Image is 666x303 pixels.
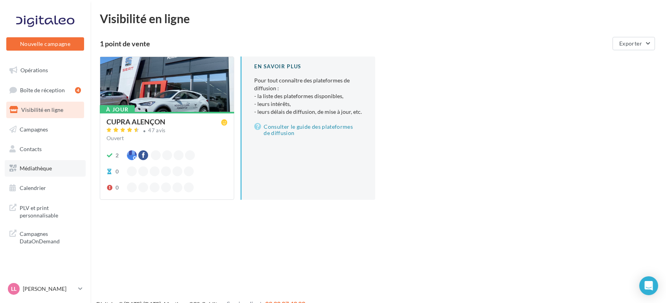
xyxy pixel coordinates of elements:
[6,37,84,51] button: Nouvelle campagne
[21,106,63,113] span: Visibilité en ligne
[20,228,81,245] span: Campagnes DataOnDemand
[11,285,17,293] span: LL
[5,102,86,118] a: Visibilité en ligne
[23,285,75,293] p: [PERSON_NAME]
[613,37,655,50] button: Exporter
[254,108,362,116] li: - leurs délais de diffusion, de mise à jour, etc.
[254,100,362,108] li: - leurs intérêts,
[106,135,124,141] span: Ouvert
[254,63,362,70] div: En savoir plus
[254,122,362,138] a: Consulter le guide des plateformes de diffusion
[20,203,81,219] span: PLV et print personnalisable
[5,82,86,99] a: Boîte de réception4
[116,151,119,159] div: 2
[100,13,657,24] div: Visibilité en ligne
[5,160,86,177] a: Médiathèque
[254,92,362,100] li: - la liste des plateformes disponibles,
[254,77,362,116] p: Pour tout connaître des plateformes de diffusion :
[149,128,166,133] div: 47 avis
[100,105,135,114] div: À jour
[20,184,46,191] span: Calendrier
[619,40,642,47] span: Exporter
[20,165,52,172] span: Médiathèque
[20,86,65,93] span: Boîte de réception
[5,141,86,157] a: Contacts
[20,126,48,133] span: Campagnes
[100,40,609,47] div: 1 point de vente
[639,276,658,295] div: Open Intercom Messenger
[5,225,86,248] a: Campagnes DataOnDemand
[20,145,42,152] span: Contacts
[6,281,84,296] a: LL [PERSON_NAME]
[5,121,86,138] a: Campagnes
[116,168,119,175] div: 0
[20,67,48,73] span: Opérations
[5,199,86,223] a: PLV et print personnalisable
[75,87,81,93] div: 4
[116,184,119,192] div: 0
[5,62,86,78] a: Opérations
[106,118,165,125] div: CUPRA ALENÇON
[5,180,86,196] a: Calendrier
[106,126,228,136] a: 47 avis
